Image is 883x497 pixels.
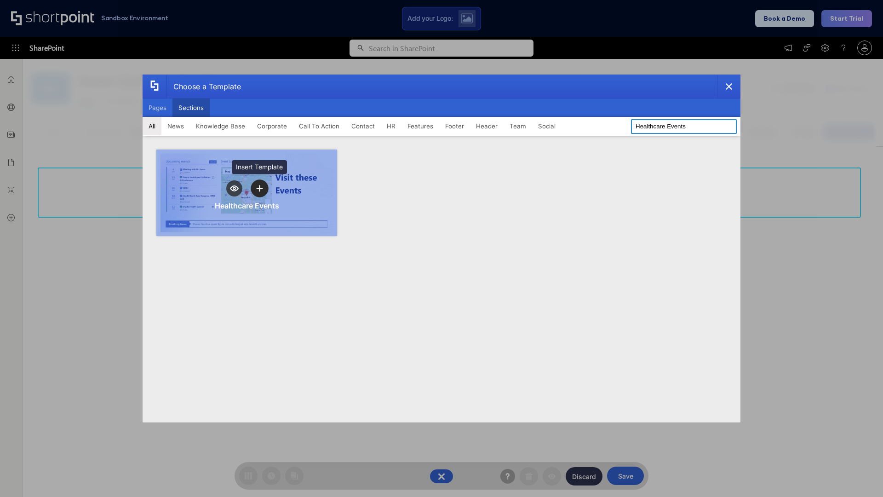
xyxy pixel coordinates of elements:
[345,117,381,135] button: Contact
[439,117,470,135] button: Footer
[532,117,562,135] button: Social
[293,117,345,135] button: Call To Action
[215,201,279,210] div: Healthcare Events
[143,117,161,135] button: All
[504,117,532,135] button: Team
[143,98,172,117] button: Pages
[470,117,504,135] button: Header
[172,98,210,117] button: Sections
[166,75,241,98] div: Choose a Template
[251,117,293,135] button: Corporate
[401,117,439,135] button: Features
[631,119,737,134] input: Search
[381,117,401,135] button: HR
[190,117,251,135] button: Knowledge Base
[837,453,883,497] iframe: Chat Widget
[143,75,740,422] div: template selector
[161,117,190,135] button: News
